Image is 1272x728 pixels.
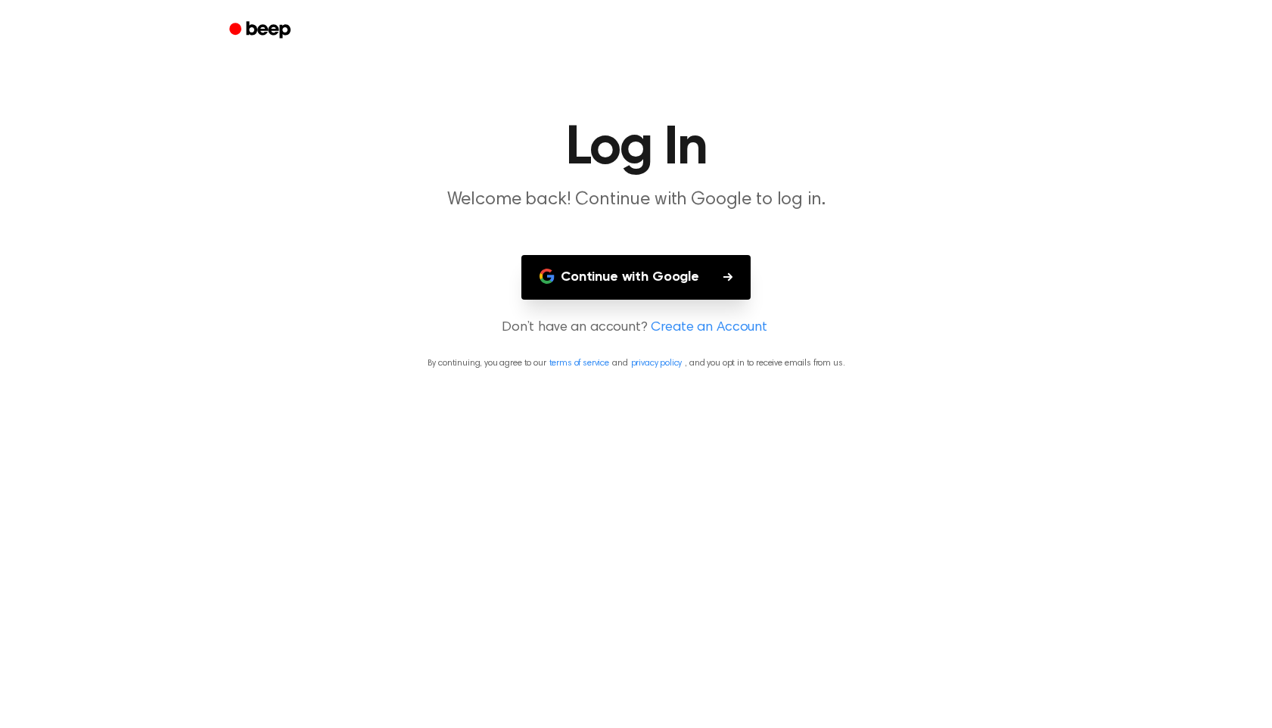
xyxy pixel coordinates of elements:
[631,359,683,368] a: privacy policy
[249,121,1024,176] h1: Log In
[18,356,1254,370] p: By continuing, you agree to our and , and you opt in to receive emails from us.
[651,318,767,338] a: Create an Account
[219,16,304,45] a: Beep
[346,188,927,213] p: Welcome back! Continue with Google to log in.
[549,359,609,368] a: terms of service
[521,255,751,300] button: Continue with Google
[18,318,1254,338] p: Don’t have an account?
